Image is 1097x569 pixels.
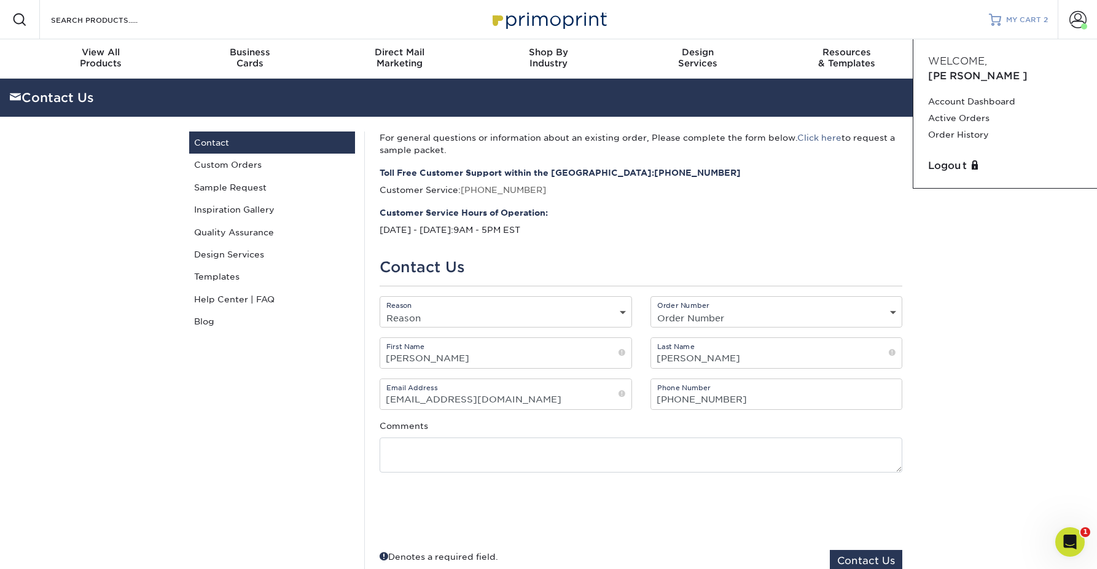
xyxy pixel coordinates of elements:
span: 1 [1080,527,1090,537]
span: Welcome, [928,55,987,67]
a: BusinessCards [176,39,325,79]
a: Blog [189,310,355,332]
a: Click here [797,133,841,143]
label: Comments [380,420,428,432]
span: Business [176,47,325,58]
div: Services [623,47,772,69]
div: Industry [474,47,623,69]
span: 2 [1044,15,1048,24]
a: Templates [189,265,355,288]
a: Shop ByIndustry [474,39,623,79]
span: [PERSON_NAME] [928,70,1028,82]
a: Quality Assurance [189,221,355,243]
span: Direct Mail [325,47,474,58]
h1: Contact Us [380,259,902,277]
strong: Customer Service Hours of Operation: [380,206,902,219]
a: [PHONE_NUMBER] [654,168,741,178]
img: Primoprint [487,6,610,33]
span: MY CART [1006,15,1041,25]
a: Logout [928,159,1082,173]
div: Marketing [325,47,474,69]
iframe: reCAPTCHA [716,487,902,535]
a: Inspiration Gallery [189,198,355,221]
div: Cards [176,47,325,69]
a: [PHONE_NUMBER] [461,185,546,195]
div: & Templates [772,47,921,69]
p: Customer Service: [380,167,902,197]
iframe: Intercom live chat [1055,527,1085,557]
a: Sample Request [189,176,355,198]
span: [DATE] - [DATE]: [380,225,453,235]
a: Active Orders [928,110,1082,127]
p: 9AM - 5PM EST [380,206,902,237]
a: Design Services [189,243,355,265]
a: Resources& Templates [772,39,921,79]
a: Direct MailMarketing [325,39,474,79]
a: View AllProducts [26,39,176,79]
div: Denotes a required field. [380,550,498,563]
span: Shop By [474,47,623,58]
p: For general questions or information about an existing order, Please complete the form below. to ... [380,131,902,157]
span: Resources [772,47,921,58]
a: Help Center | FAQ [189,288,355,310]
iframe: Google Customer Reviews [3,532,104,565]
a: Contact [189,131,355,154]
strong: Toll Free Customer Support within the [GEOGRAPHIC_DATA]: [380,167,902,179]
div: Products [26,47,176,69]
a: Order History [928,127,1082,143]
span: View All [26,47,176,58]
a: Account Dashboard [928,93,1082,110]
a: DesignServices [623,39,772,79]
a: Custom Orders [189,154,355,176]
input: SEARCH PRODUCTS..... [50,12,170,27]
span: Design [623,47,772,58]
